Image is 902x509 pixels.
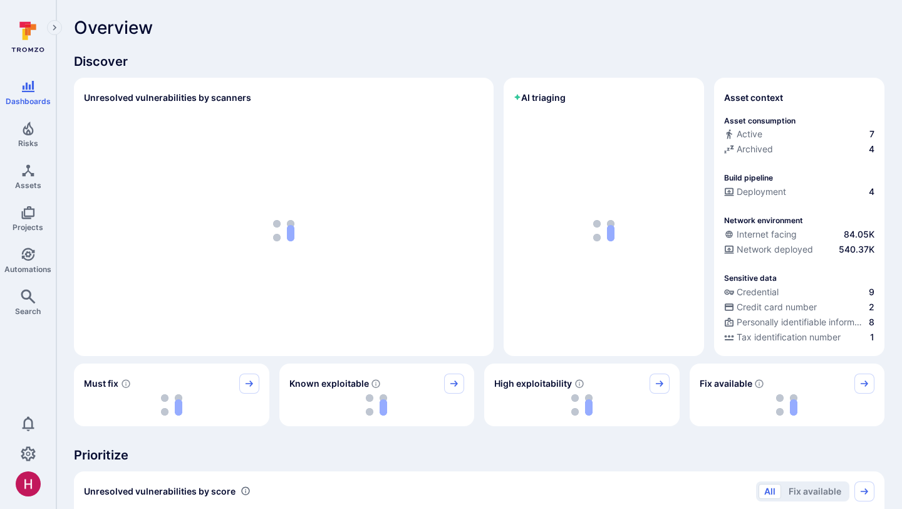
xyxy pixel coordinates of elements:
div: Tax identification number [724,331,841,344]
img: Loading... [273,220,294,241]
span: Projects [13,223,43,232]
span: Discover [74,53,884,70]
div: Active [724,128,762,140]
h2: Unresolved vulnerabilities by scanners [84,92,251,104]
a: Network deployed540.37K [724,243,874,256]
span: Known exploitable [289,377,369,390]
span: Must fix [84,377,118,390]
div: Code repository is archived [724,143,874,158]
div: Number of vulnerabilities in status 'Open' 'Triaged' and 'In process' grouped by score [241,485,251,498]
div: Archived [724,143,773,155]
span: Deployment [737,186,786,198]
span: Search [15,307,41,316]
div: loading spinner [84,115,484,346]
svg: Confirmed exploitable by KEV [371,379,381,389]
div: Evidence indicative of handling user or service credentials [724,286,874,301]
a: Active7 [724,128,874,140]
a: Credit card number2 [724,301,874,313]
span: 4 [869,143,874,155]
div: Personally identifiable information (PII) [724,316,866,328]
span: Fix available [700,377,752,390]
span: Tax identification number [737,331,841,344]
div: Known exploitable [279,364,475,426]
button: All [759,484,781,499]
p: Sensitive data [724,273,777,283]
span: 540.37K [839,243,874,256]
div: Network deployed [724,243,813,256]
div: loading spinner [84,394,259,416]
i: Expand navigation menu [50,23,59,33]
span: Archived [737,143,773,155]
img: Loading... [776,394,797,416]
div: Configured deployment pipeline [724,186,874,201]
span: High exploitability [494,377,572,390]
svg: Vulnerabilities with fix available [754,379,764,389]
a: Internet facing84.05K [724,228,874,241]
span: Automations [4,265,51,274]
span: 1 [870,331,874,344]
span: Credit card number [737,301,817,313]
div: Credential [724,286,779,298]
span: 8 [869,316,874,328]
h2: AI triaging [514,92,566,104]
span: 9 [869,286,874,298]
span: 2 [869,301,874,313]
svg: Risk score >=40 , missed SLA [121,379,131,389]
img: Loading... [571,394,593,416]
span: 7 [869,128,874,140]
a: Personally identifiable information (PII)8 [724,316,874,328]
img: Loading... [366,394,387,416]
div: Must fix [74,364,269,426]
a: Credential9 [724,286,874,298]
span: Dashboards [6,97,51,106]
div: loading spinner [514,115,694,346]
div: Evidence indicative of processing tax identification numbers [724,331,874,346]
div: loading spinner [289,394,465,416]
div: Harshil Parikh [16,471,41,496]
span: Overview [74,18,153,38]
div: loading spinner [494,394,670,416]
div: Deployment [724,186,786,198]
span: Active [737,128,762,140]
span: 84.05K [844,228,874,241]
svg: EPSS score ≥ 0.7 [574,379,584,389]
p: Network environment [724,216,803,225]
div: Evidence that an asset is internet facing [724,228,874,243]
button: Fix available [783,484,847,499]
span: Network deployed [737,243,813,256]
a: Archived4 [724,143,874,155]
span: Personally identifiable information (PII) [737,316,866,328]
img: Loading... [593,220,614,241]
div: loading spinner [700,394,875,416]
img: Loading... [161,394,182,416]
a: Tax identification number1 [724,331,874,344]
img: ACg8ocKzQzwPSwOZT_k9C736TfcBpCStqIZdMR9gXOhJgTaH9y_tsw=s96-c [16,471,41,496]
span: Risks [18,139,38,148]
button: Expand navigation menu [47,20,62,35]
span: Assets [15,181,41,190]
span: Credential [737,286,779,298]
div: Commits seen in the last 180 days [724,128,874,143]
div: Evidence indicative of processing personally identifiable information [724,316,874,331]
span: Internet facing [737,228,797,241]
span: 4 [869,186,874,198]
span: Unresolved vulnerabilities by score [84,485,236,498]
div: Internet facing [724,228,797,241]
div: Credit card number [724,301,817,313]
p: Build pipeline [724,173,773,182]
span: Asset context [724,92,783,104]
div: Evidence indicative of processing credit card numbers [724,301,874,316]
div: Fix available [690,364,885,426]
div: High exploitability [484,364,680,426]
div: Evidence that the asset is packaged and deployed somewhere [724,243,874,258]
span: Prioritize [74,446,884,464]
p: Asset consumption [724,116,796,125]
a: Deployment4 [724,186,874,198]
